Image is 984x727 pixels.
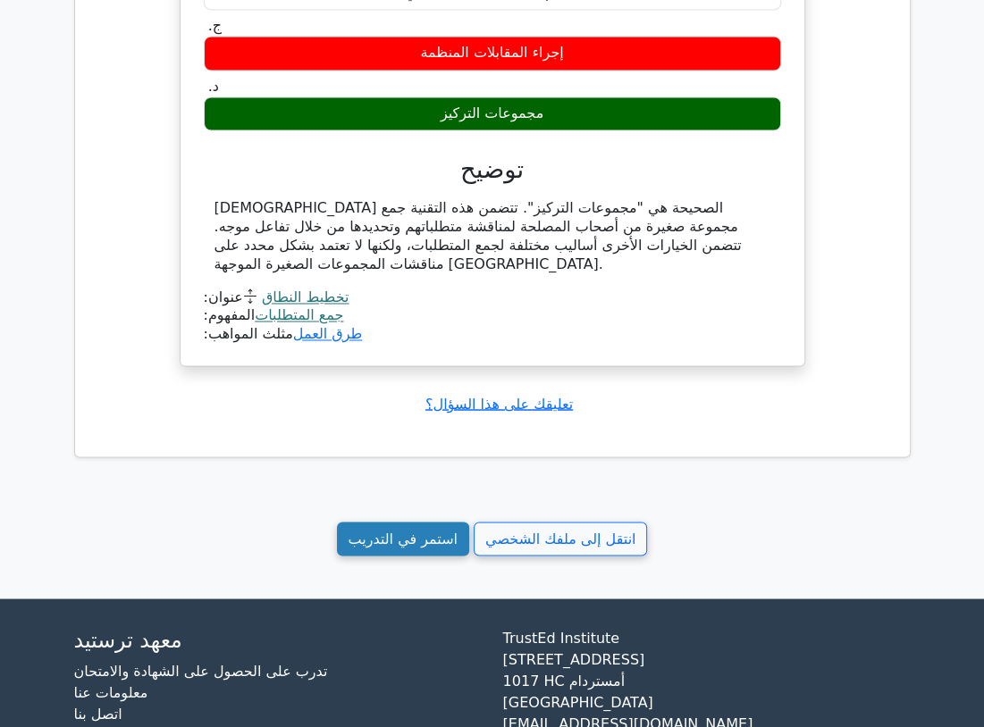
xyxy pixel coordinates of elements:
[262,288,349,305] a: تخطيط النطاق
[214,199,742,272] font: [DEMOGRAPHIC_DATA] الصحيحة هي "مجموعات التركيز". تتضمن هذه التقنية جمع مجموعة صغيرة من أصحاب المص...
[74,662,328,679] a: تدرب على الحصول على الشهادة والامتحان
[208,78,219,95] font: د.
[255,306,343,323] a: جمع المتطلبات
[503,672,626,689] font: 1017 HC أمستردام
[474,522,647,556] a: انتقل إلى ملفك الشخصي
[204,306,256,323] font: المفهوم:
[208,17,222,34] font: ج.
[485,530,635,547] font: انتقل إلى ملفك الشخصي
[204,325,293,342] font: مثلث المواهب:
[204,288,243,305] font: عنوان:
[74,705,122,722] a: اتصل بنا
[74,683,148,700] a: معلومات عنا
[503,693,653,710] font: [GEOGRAPHIC_DATA]
[425,395,573,412] a: تعليقك على هذا السؤال؟
[460,155,524,183] font: توضيح
[293,325,362,342] a: طرق العمل
[74,627,182,652] font: معهد ترستيد
[441,104,543,121] font: مجموعات التركيز
[420,44,563,61] font: إجراء المقابلات المنظمة
[349,530,458,547] font: استمر في التدريب
[503,629,620,646] font: TrustEd Institute
[337,522,469,556] a: استمر في التدريب
[503,650,645,667] font: [STREET_ADDRESS]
